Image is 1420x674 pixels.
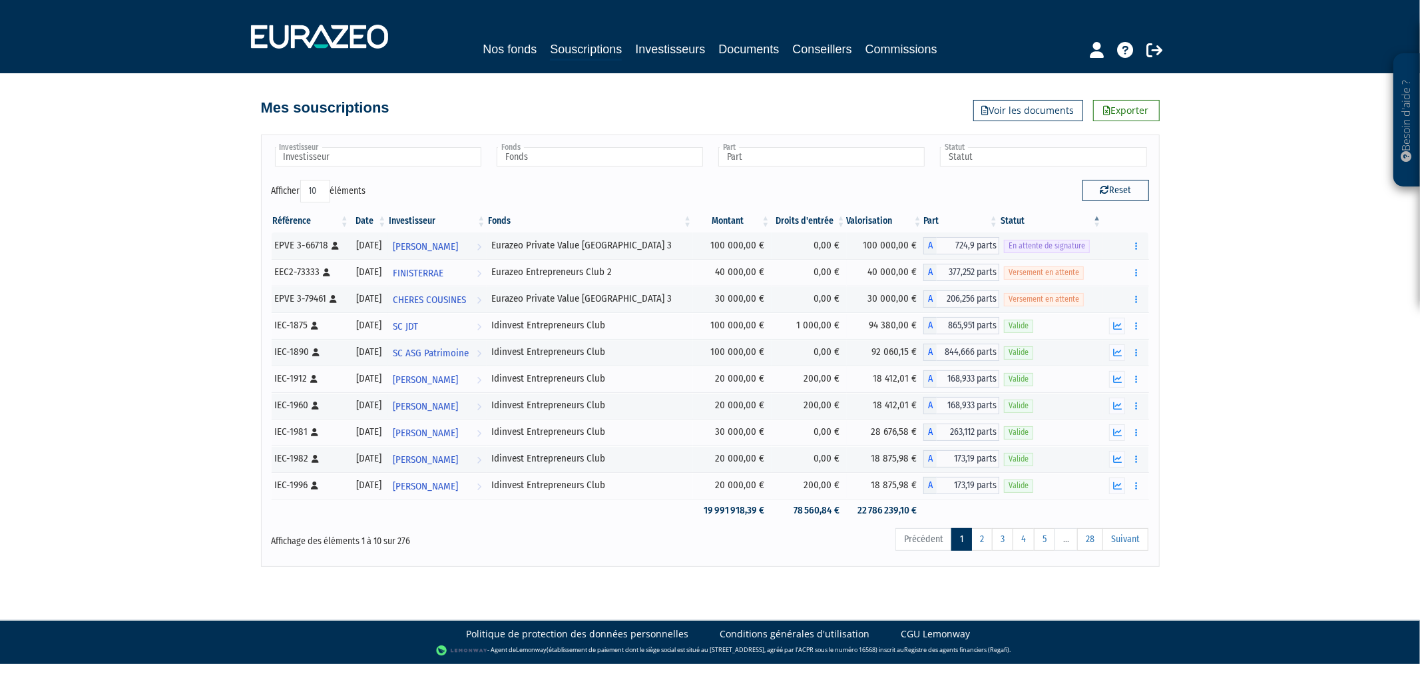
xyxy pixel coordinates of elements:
[393,448,459,472] span: [PERSON_NAME]
[1004,426,1033,439] span: Valide
[847,419,923,446] td: 28 676,58 €
[477,448,481,472] i: Voir l'investisseur
[847,366,923,392] td: 18 412,01 €
[937,237,999,254] span: 724,9 parts
[393,474,459,499] span: [PERSON_NAME]
[393,368,459,392] span: [PERSON_NAME]
[793,40,852,59] a: Conseillers
[772,286,847,312] td: 0,00 €
[847,232,923,259] td: 100 000,00 €
[1004,266,1084,279] span: Versement en attente
[992,528,1013,551] a: 3
[923,290,999,308] div: A - Eurazeo Private Value Europe 3
[772,419,847,446] td: 0,00 €
[491,345,688,359] div: Idinvest Entrepreneurs Club
[923,477,999,494] div: A - Idinvest Entrepreneurs Club
[937,450,999,468] span: 173,19 parts
[491,265,688,279] div: Eurazeo Entrepreneurs Club 2
[491,292,688,306] div: Eurazeo Private Value [GEOGRAPHIC_DATA] 3
[487,210,693,232] th: Fonds: activer pour trier la colonne par ordre croissant
[393,341,469,366] span: SC ASG Patrimoine
[388,472,487,499] a: [PERSON_NAME]
[693,446,771,472] td: 20 000,00 €
[272,180,366,202] label: Afficher éléments
[923,450,999,468] div: A - Idinvest Entrepreneurs Club
[388,232,487,259] a: [PERSON_NAME]
[275,345,346,359] div: IEC-1890
[1399,61,1415,180] p: Besoin d'aide ?
[1004,373,1033,386] span: Valide
[901,627,971,641] a: CGU Lemonway
[693,312,771,339] td: 100 000,00 €
[275,452,346,466] div: IEC-1982
[275,265,346,279] div: EEC2-73333
[923,424,999,441] div: A - Idinvest Entrepreneurs Club
[923,210,999,232] th: Part: activer pour trier la colonne par ordre croissant
[923,237,999,254] div: A - Eurazeo Private Value Europe 3
[1004,293,1084,306] span: Versement en attente
[312,455,320,463] i: [Français] Personne physique
[388,392,487,419] a: [PERSON_NAME]
[477,261,481,286] i: Voir l'investisseur
[393,394,459,419] span: [PERSON_NAME]
[1004,400,1033,412] span: Valide
[847,312,923,339] td: 94 380,00 €
[300,180,330,202] select: Afficheréléments
[937,290,999,308] span: 206,256 parts
[847,210,923,232] th: Valorisation: activer pour trier la colonne par ordre croissant
[477,314,481,339] i: Voir l'investisseur
[923,237,937,254] span: A
[1004,240,1090,252] span: En attente de signature
[313,348,320,356] i: [Français] Personne physique
[491,452,688,466] div: Idinvest Entrepreneurs Club
[355,398,383,412] div: [DATE]
[477,234,481,259] i: Voir l'investisseur
[436,644,487,657] img: logo-lemonway.png
[477,474,481,499] i: Voir l'investisseur
[491,425,688,439] div: Idinvest Entrepreneurs Club
[693,419,771,446] td: 30 000,00 €
[13,644,1407,657] div: - Agent de (établissement de paiement dont le siège social est situé au [STREET_ADDRESS], agréé p...
[847,392,923,419] td: 18 412,01 €
[923,397,999,414] div: A - Idinvest Entrepreneurs Club
[772,366,847,392] td: 200,00 €
[393,234,459,259] span: [PERSON_NAME]
[693,210,771,232] th: Montant: activer pour trier la colonne par ordre croissant
[491,478,688,492] div: Idinvest Entrepreneurs Club
[272,210,350,232] th: Référence : activer pour trier la colonne par ordre croissant
[477,394,481,419] i: Voir l'investisseur
[951,528,972,551] a: 1
[355,238,383,252] div: [DATE]
[275,398,346,412] div: IEC-1960
[693,472,771,499] td: 20 000,00 €
[772,499,847,522] td: 78 560,84 €
[355,452,383,466] div: [DATE]
[516,645,547,654] a: Lemonway
[388,312,487,339] a: SC JDT
[1034,528,1055,551] a: 5
[388,366,487,392] a: [PERSON_NAME]
[923,397,937,414] span: A
[847,286,923,312] td: 30 000,00 €
[1077,528,1103,551] a: 28
[491,398,688,412] div: Idinvest Entrepreneurs Club
[973,100,1083,121] a: Voir les documents
[1004,320,1033,332] span: Valide
[388,339,487,366] a: SC ASG Patrimoine
[275,292,346,306] div: EPVE 3-79461
[1082,180,1149,201] button: Reset
[355,318,383,332] div: [DATE]
[937,264,999,281] span: 377,252 parts
[477,421,481,446] i: Voir l'investisseur
[1004,480,1033,492] span: Valide
[393,288,467,312] span: CHERES COUSINES
[312,482,319,490] i: [Français] Personne physique
[312,428,319,436] i: [Français] Personne physique
[1093,100,1160,121] a: Exporter
[865,40,937,59] a: Commissions
[355,345,383,359] div: [DATE]
[971,528,993,551] a: 2
[923,264,937,281] span: A
[847,499,923,522] td: 22 786 239,10 €
[720,627,870,641] a: Conditions générales d'utilisation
